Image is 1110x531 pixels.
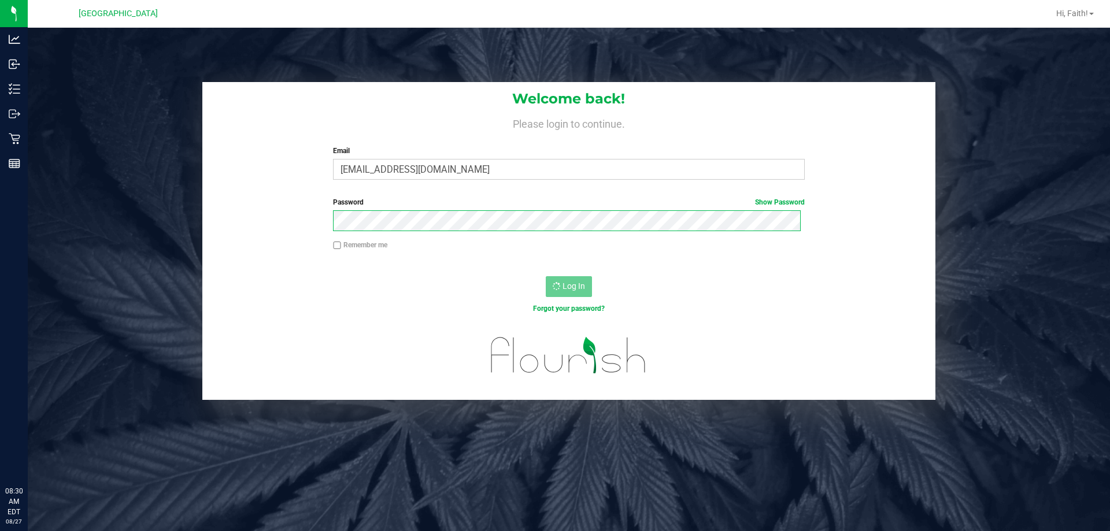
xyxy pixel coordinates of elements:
[1056,9,1088,18] span: Hi, Faith!
[79,9,158,18] span: [GEOGRAPHIC_DATA]
[9,133,20,144] inline-svg: Retail
[5,517,23,526] p: 08/27
[477,326,660,385] img: flourish_logo.svg
[546,276,592,297] button: Log In
[533,305,605,313] a: Forgot your password?
[9,158,20,169] inline-svg: Reports
[333,198,364,206] span: Password
[202,91,935,106] h1: Welcome back!
[9,83,20,95] inline-svg: Inventory
[9,34,20,45] inline-svg: Analytics
[202,116,935,129] h4: Please login to continue.
[9,108,20,120] inline-svg: Outbound
[333,240,387,250] label: Remember me
[563,281,585,291] span: Log In
[333,242,341,250] input: Remember me
[333,146,804,156] label: Email
[5,486,23,517] p: 08:30 AM EDT
[755,198,805,206] a: Show Password
[9,58,20,70] inline-svg: Inbound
